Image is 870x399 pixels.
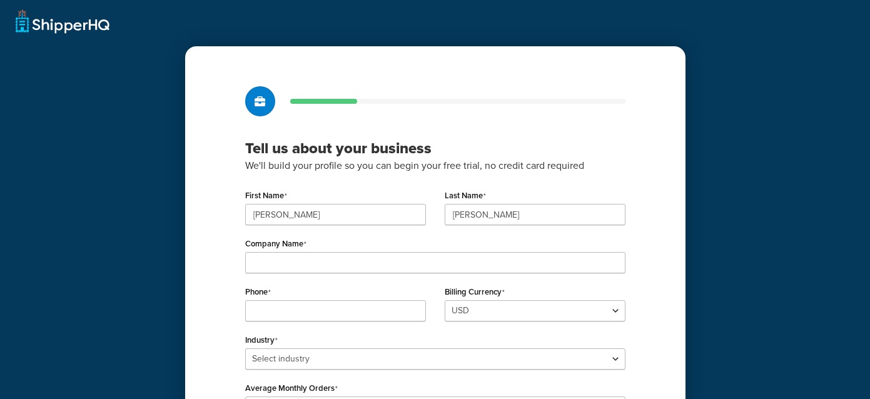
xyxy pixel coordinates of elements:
[445,191,486,201] label: Last Name
[245,239,306,249] label: Company Name
[245,139,625,158] h3: Tell us about your business
[445,287,505,297] label: Billing Currency
[245,383,338,393] label: Average Monthly Orders
[245,335,278,345] label: Industry
[245,191,287,201] label: First Name
[245,158,625,174] p: We'll build your profile so you can begin your free trial, no credit card required
[245,287,271,297] label: Phone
